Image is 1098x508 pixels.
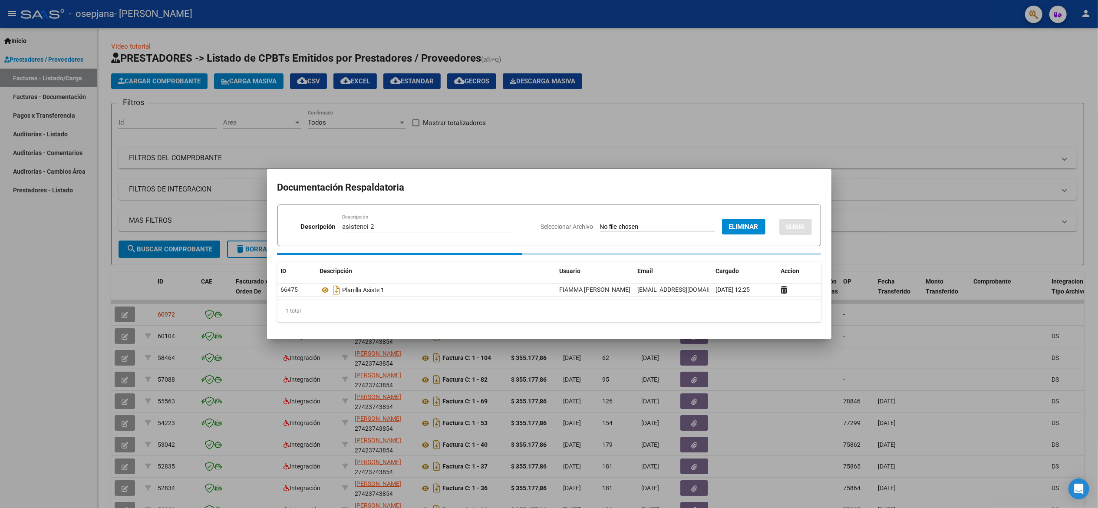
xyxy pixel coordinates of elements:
[317,262,556,280] datatable-header-cell: Descripción
[716,267,739,274] span: Cargado
[556,262,634,280] datatable-header-cell: Usuario
[560,267,581,274] span: Usuario
[277,300,821,322] div: 1 total
[638,286,734,293] span: [EMAIL_ADDRESS][DOMAIN_NAME]
[541,223,594,230] span: Seleccionar Archivo
[781,267,800,274] span: Accion
[716,286,750,293] span: [DATE] 12:25
[712,262,778,280] datatable-header-cell: Cargado
[786,223,805,231] span: SUBIR
[281,286,298,293] span: 66475
[320,283,553,297] div: Planilla Asiste 1
[277,179,821,196] h2: Documentación Respaldatoria
[779,219,812,235] button: SUBIR
[277,262,317,280] datatable-header-cell: ID
[1068,478,1089,499] div: Open Intercom Messenger
[778,262,821,280] datatable-header-cell: Accion
[729,223,758,231] span: Eliminar
[300,222,335,232] p: Descripción
[638,267,653,274] span: Email
[560,286,631,293] span: FIAMMA [PERSON_NAME]
[281,267,287,274] span: ID
[722,219,765,234] button: Eliminar
[320,267,353,274] span: Descripción
[634,262,712,280] datatable-header-cell: Email
[331,283,343,297] i: Descargar documento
